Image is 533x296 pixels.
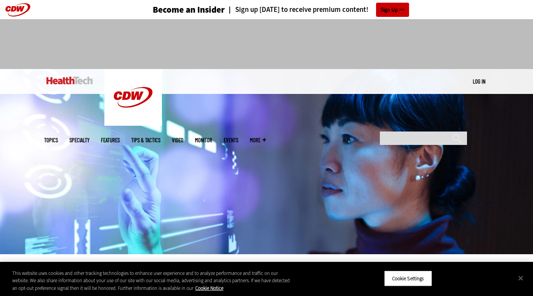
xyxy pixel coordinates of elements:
[131,137,160,143] a: Tips & Tactics
[224,137,238,143] a: Events
[225,6,368,13] a: Sign up [DATE] to receive premium content!
[384,270,432,286] button: Cookie Settings
[250,137,266,143] span: More
[195,137,212,143] a: MonITor
[473,78,485,85] a: Log in
[124,5,225,14] a: Become an Insider
[69,137,89,143] span: Specialty
[153,5,225,14] h3: Become an Insider
[473,77,485,86] div: User menu
[512,270,529,286] button: Close
[104,120,162,128] a: CDW
[195,285,223,291] a: More information about your privacy
[101,137,120,143] a: Features
[127,27,406,61] iframe: advertisement
[104,69,162,126] img: Home
[44,137,58,143] span: Topics
[172,137,183,143] a: Video
[46,77,93,84] img: Home
[12,270,293,292] div: This website uses cookies and other tracking technologies to enhance user experience and to analy...
[376,3,409,17] a: Sign Up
